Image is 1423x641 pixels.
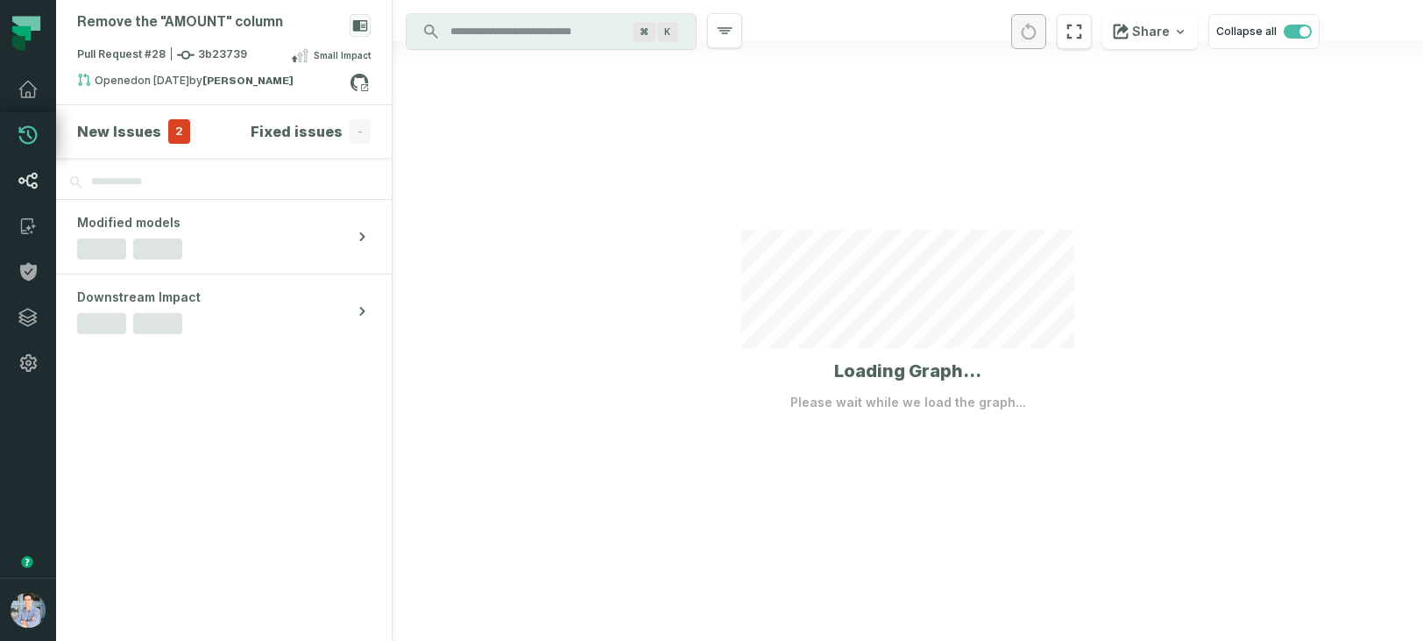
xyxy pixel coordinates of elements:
div: Tooltip anchor [19,554,35,570]
span: Small Impact [314,48,371,62]
span: Pull Request #28 3b23739 [77,46,247,64]
h1: Loading Graph... [834,359,981,383]
span: 2 [168,119,190,144]
button: Modified models [56,200,392,274]
span: Press ⌘ + K to focus the search bar [633,22,655,42]
strong: Barak Fargoun (fargoun) [202,75,294,86]
h4: New Issues [77,121,161,142]
button: Share [1102,14,1198,49]
span: Press ⌘ + K to focus the search bar [657,22,678,42]
relative-time: Mar 10, 2025, 5:00 PM EDT [138,74,189,87]
span: Downstream Impact [77,288,201,306]
button: Collapse all [1208,14,1320,49]
button: Downstream Impact [56,274,392,348]
div: Remove the "AMOUNT" column [77,14,283,31]
button: New Issues2Fixed issues- [77,119,371,144]
span: Modified models [77,214,181,231]
span: - [350,119,371,144]
h4: Fixed issues [251,121,343,142]
div: Opened by [77,73,350,94]
img: avatar of Alon Nafta [11,593,46,628]
p: Please wait while we load the graph... [790,394,1026,411]
a: View on github [348,71,371,94]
